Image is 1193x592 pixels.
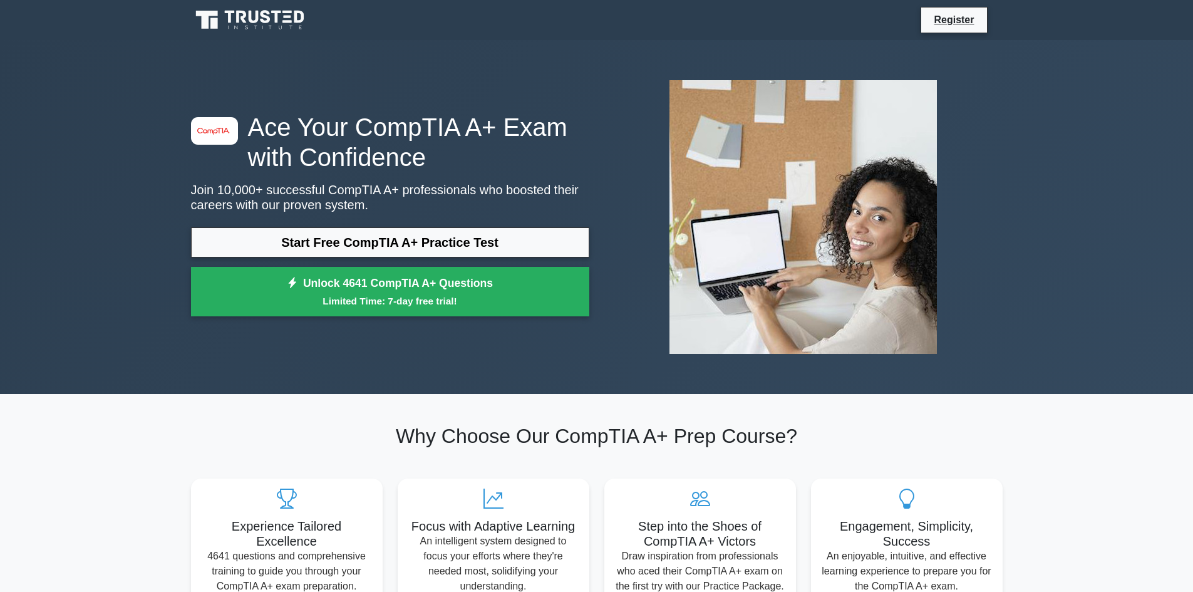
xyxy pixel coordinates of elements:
h1: Ace Your CompTIA A+ Exam with Confidence [191,112,589,172]
h2: Why Choose Our CompTIA A+ Prep Course? [191,424,1003,448]
h5: Step into the Shoes of CompTIA A+ Victors [614,519,786,549]
h5: Experience Tailored Excellence [201,519,373,549]
a: Start Free CompTIA A+ Practice Test [191,227,589,257]
a: Register [926,12,981,28]
h5: Focus with Adaptive Learning [408,519,579,534]
h5: Engagement, Simplicity, Success [821,519,993,549]
a: Unlock 4641 CompTIA A+ QuestionsLimited Time: 7-day free trial! [191,267,589,317]
p: Join 10,000+ successful CompTIA A+ professionals who boosted their careers with our proven system. [191,182,589,212]
small: Limited Time: 7-day free trial! [207,294,574,308]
